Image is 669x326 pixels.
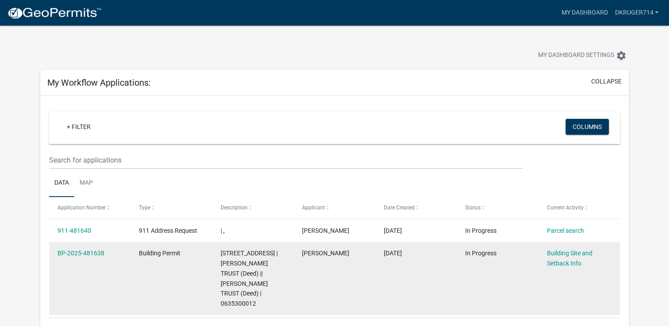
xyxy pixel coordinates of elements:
[139,205,150,211] span: Type
[57,227,91,234] a: 911-481640
[139,250,180,257] span: Building Permit
[547,205,583,211] span: Current Activity
[302,205,325,211] span: Applicant
[465,250,497,257] span: In Progress
[547,250,592,267] a: Building Site and Setback Info
[49,197,130,218] datatable-header-cell: Application Number
[566,119,609,135] button: Columns
[302,250,349,257] span: Donna Kruger
[465,205,481,211] span: Status
[611,4,662,21] a: dkruger714
[384,205,415,211] span: Date Created
[302,227,349,234] span: Donna Kruger
[221,227,225,234] span: | ,
[384,250,402,257] span: 09/21/2025
[531,47,634,64] button: My Dashboard Settingssettings
[139,227,197,234] span: 911 Address Request
[130,197,212,218] datatable-header-cell: Type
[47,77,151,88] h5: My Workflow Applications:
[57,205,106,211] span: Application Number
[547,227,584,234] a: Parcel search
[212,197,294,218] datatable-header-cell: Description
[294,197,375,218] datatable-header-cell: Applicant
[538,50,614,61] span: My Dashboard Settings
[616,50,627,61] i: settings
[74,169,98,197] a: Map
[538,197,619,218] datatable-header-cell: Current Activity
[221,205,248,211] span: Description
[49,151,523,169] input: Search for applications
[375,197,456,218] datatable-header-cell: Date Created
[49,169,74,197] a: Data
[57,250,104,257] a: BP-2025-481638
[221,250,278,307] span: 11599 FLAG AVE COLFAX | GASTON, MARLYS K TRUST (Deed) || KRUGER, DONNA F TRUST (Deed) | 0635300012
[60,119,98,135] a: + Filter
[591,77,622,86] button: collapse
[558,4,611,21] a: My Dashboard
[465,227,497,234] span: In Progress
[457,197,538,218] datatable-header-cell: Status
[384,227,402,234] span: 09/21/2025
